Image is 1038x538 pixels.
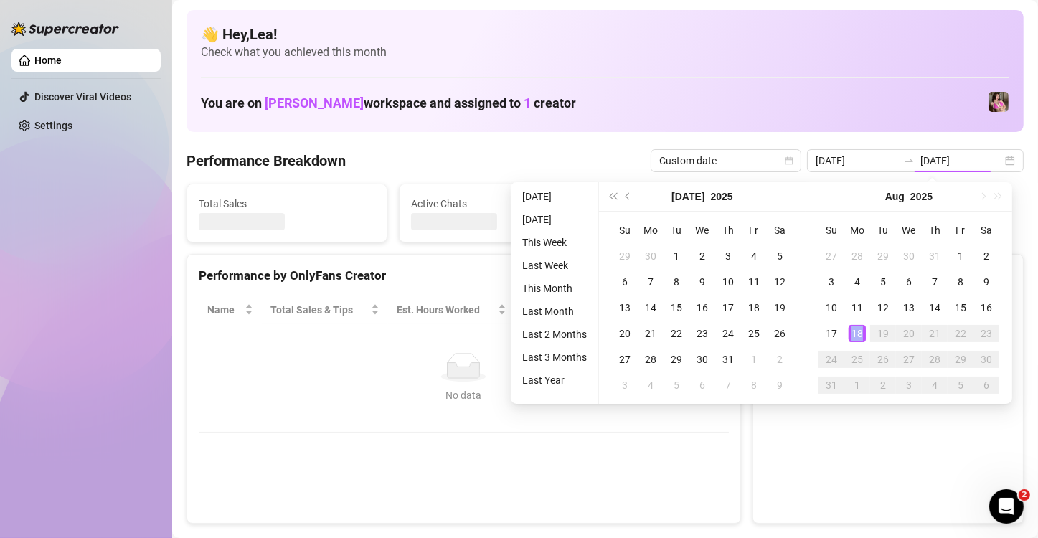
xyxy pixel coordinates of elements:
span: Chat Conversion [619,302,708,318]
span: Total Sales [199,196,375,212]
span: Custom date [659,150,793,171]
h1: You are on workspace and assigned to creator [201,95,576,111]
div: Performance by OnlyFans Creator [199,266,729,285]
div: Est. Hours Worked [397,302,495,318]
span: 1 [524,95,531,110]
iframe: Intercom live chat [989,489,1024,524]
th: Chat Conversion [610,296,728,324]
img: Nanner [989,92,1009,112]
span: swap-right [903,155,915,166]
input: Start date [816,153,897,169]
span: calendar [785,156,793,165]
span: Total Sales & Tips [270,302,368,318]
div: No data [213,387,714,403]
a: Discover Viral Videos [34,91,131,103]
h4: 👋 Hey, Lea ! [201,24,1009,44]
th: Total Sales & Tips [262,296,388,324]
span: Check what you achieved this month [201,44,1009,60]
span: [PERSON_NAME] [265,95,364,110]
span: 2 [1019,489,1030,501]
th: Name [199,296,262,324]
span: Name [207,302,242,318]
a: Settings [34,120,72,131]
span: Messages Sent [623,196,800,212]
th: Sales / Hour [515,296,611,324]
span: to [903,155,915,166]
input: End date [920,153,1002,169]
span: Active Chats [411,196,588,212]
span: Sales / Hour [524,302,591,318]
a: Home [34,55,62,66]
img: logo-BBDzfeDw.svg [11,22,119,36]
h4: Performance Breakdown [187,151,346,171]
div: Sales by OnlyFans Creator [765,266,1011,285]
